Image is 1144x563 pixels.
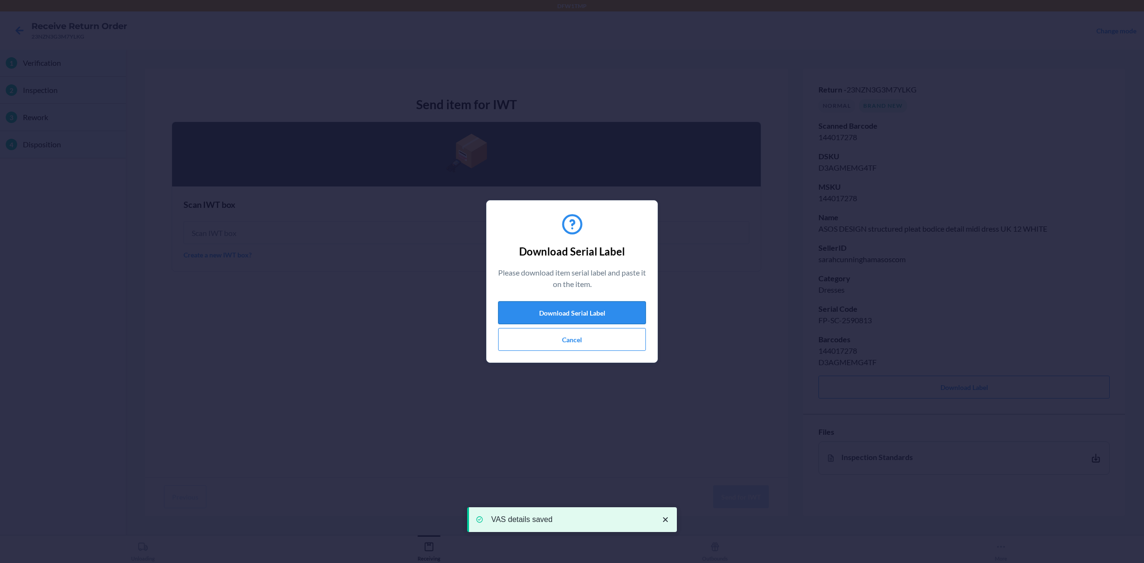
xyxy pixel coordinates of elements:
[498,267,646,290] p: Please download item serial label and paste it on the item.
[519,244,625,259] h2: Download Serial Label
[491,515,651,524] p: VAS details saved
[498,301,646,324] button: Download Serial Label
[661,515,670,524] svg: close toast
[498,328,646,351] button: Cancel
